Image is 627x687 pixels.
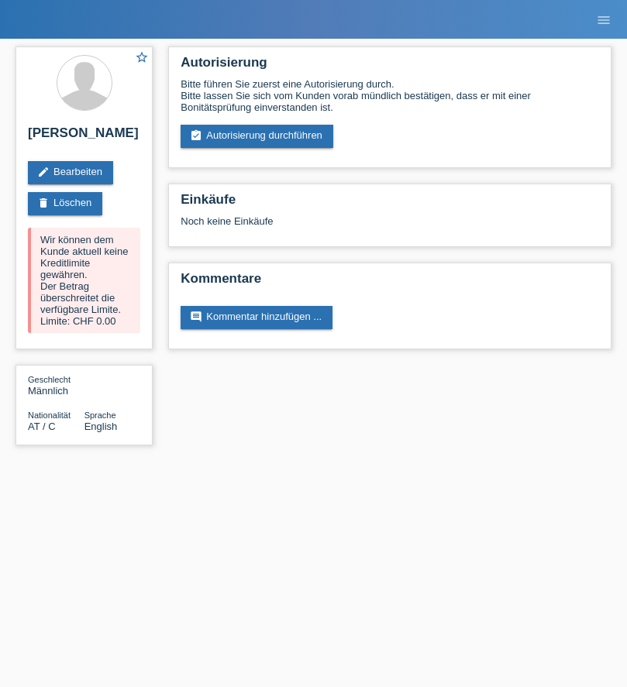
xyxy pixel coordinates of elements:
[37,197,50,209] i: delete
[135,50,149,64] i: star_border
[596,12,611,28] i: menu
[28,125,140,149] h2: [PERSON_NAME]
[37,166,50,178] i: edit
[181,55,599,78] h2: Autorisierung
[84,410,116,420] span: Sprache
[28,373,84,397] div: Männlich
[28,192,102,215] a: deleteLöschen
[181,215,599,239] div: Noch keine Einkäufe
[181,125,333,148] a: assignment_turned_inAutorisierung durchführen
[84,421,118,432] span: English
[28,410,71,420] span: Nationalität
[190,129,202,142] i: assignment_turned_in
[588,15,619,24] a: menu
[28,375,71,384] span: Geschlecht
[135,50,149,67] a: star_border
[28,228,140,333] div: Wir können dem Kunde aktuell keine Kreditlimite gewähren. Der Betrag überschreitet die verfügbare...
[181,271,599,294] h2: Kommentare
[28,421,56,432] span: Österreich / C / 09.11.1993
[181,78,599,113] div: Bitte führen Sie zuerst eine Autorisierung durch. Bitte lassen Sie sich vom Kunden vorab mündlich...
[181,192,599,215] h2: Einkäufe
[190,311,202,323] i: comment
[181,306,332,329] a: commentKommentar hinzufügen ...
[28,161,113,184] a: editBearbeiten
